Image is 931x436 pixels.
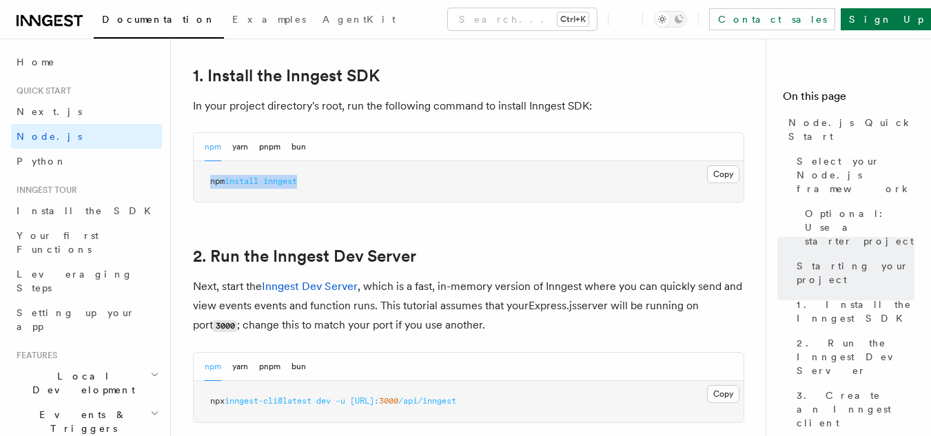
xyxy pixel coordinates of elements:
[350,396,379,406] span: [URL]:
[783,110,914,149] a: Node.js Quick Start
[210,176,225,186] span: npm
[94,4,224,39] a: Documentation
[263,176,297,186] span: inngest
[11,369,150,397] span: Local Development
[314,4,404,37] a: AgentKit
[11,198,162,223] a: Install the SDK
[11,350,57,361] span: Features
[193,277,744,335] p: Next, start the , which is a fast, in-memory version of Inngest where you can quickly send and vi...
[791,383,914,435] a: 3. Create an Inngest client
[797,154,914,196] span: Select your Node.js framework
[316,396,331,406] span: dev
[398,396,456,406] span: /api/inngest
[232,353,248,381] button: yarn
[11,50,162,74] a: Home
[11,185,77,196] span: Inngest tour
[205,133,221,161] button: npm
[11,149,162,174] a: Python
[11,223,162,262] a: Your first Functions
[11,364,162,402] button: Local Development
[224,4,314,37] a: Examples
[11,99,162,124] a: Next.js
[797,298,914,325] span: 1. Install the Inngest SDK
[11,85,71,96] span: Quick start
[791,331,914,383] a: 2. Run the Inngest Dev Server
[213,320,237,332] code: 3000
[788,116,914,143] span: Node.js Quick Start
[291,133,306,161] button: bun
[791,149,914,201] a: Select your Node.js framework
[193,66,380,85] a: 1. Install the Inngest SDK
[102,14,216,25] span: Documentation
[805,207,914,248] span: Optional: Use a starter project
[797,259,914,287] span: Starting your project
[232,14,306,25] span: Examples
[707,165,739,183] button: Copy
[17,205,159,216] span: Install the SDK
[709,8,835,30] a: Contact sales
[797,388,914,430] span: 3. Create an Inngest client
[232,133,248,161] button: yarn
[259,133,280,161] button: pnpm
[262,280,358,293] a: Inngest Dev Server
[783,88,914,110] h4: On this page
[11,408,150,435] span: Events & Triggers
[259,353,280,381] button: pnpm
[193,247,416,266] a: 2. Run the Inngest Dev Server
[323,14,396,25] span: AgentKit
[791,292,914,331] a: 1. Install the Inngest SDK
[379,396,398,406] span: 3000
[225,396,311,406] span: inngest-cli@latest
[448,8,597,30] button: Search...Ctrl+K
[17,156,67,167] span: Python
[17,55,55,69] span: Home
[11,262,162,300] a: Leveraging Steps
[291,353,306,381] button: bun
[791,253,914,292] a: Starting your project
[17,131,82,142] span: Node.js
[193,96,744,116] p: In your project directory's root, run the following command to install Inngest SDK:
[210,396,225,406] span: npx
[707,385,739,403] button: Copy
[557,12,589,26] kbd: Ctrl+K
[654,11,687,28] button: Toggle dark mode
[336,396,345,406] span: -u
[11,300,162,339] a: Setting up your app
[225,176,258,186] span: install
[17,269,133,293] span: Leveraging Steps
[799,201,914,253] a: Optional: Use a starter project
[797,336,914,377] span: 2. Run the Inngest Dev Server
[17,230,99,255] span: Your first Functions
[205,353,221,381] button: npm
[17,106,82,117] span: Next.js
[17,307,135,332] span: Setting up your app
[11,124,162,149] a: Node.js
